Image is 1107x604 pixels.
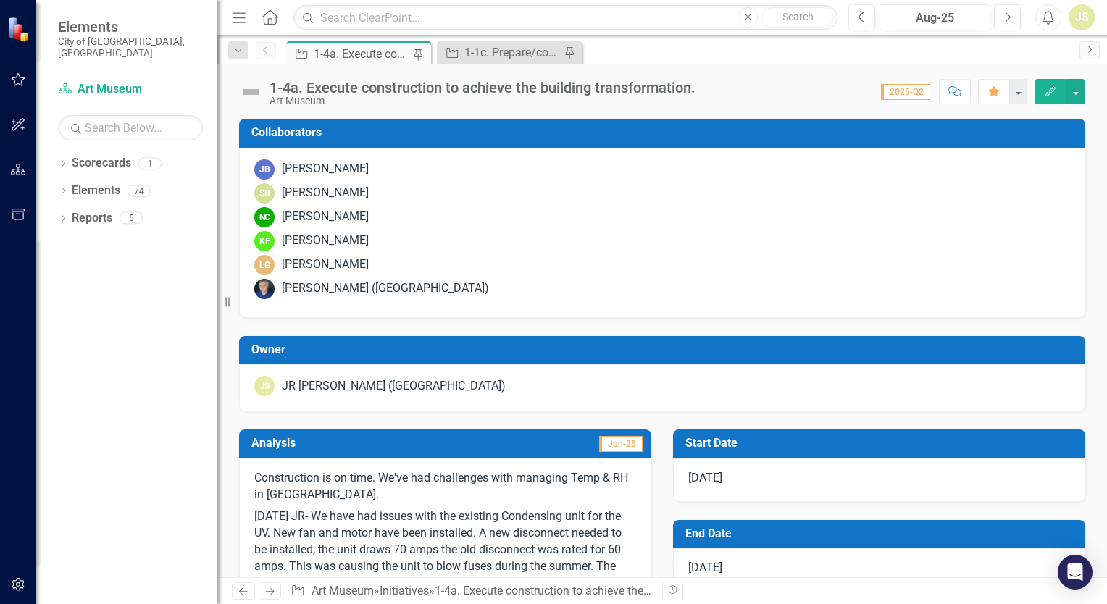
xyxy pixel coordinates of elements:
div: KF [254,231,275,251]
a: Elements [72,183,120,199]
div: [PERSON_NAME] [282,209,369,225]
div: 1-4a. Execute construction to achieve the building transformation. [314,45,409,63]
h3: Start Date [685,437,1078,450]
div: Aug-25 [885,9,985,27]
div: LG [254,255,275,275]
span: [DATE] [688,561,722,574]
input: Search ClearPoint... [293,5,837,30]
div: JS [254,376,275,396]
div: [PERSON_NAME] [282,161,369,177]
div: 1-4a. Execute construction to achieve the building transformation. [435,584,770,597]
div: 1-1c. Prepare/continue improvements to the off-site location for Museum operations and programs. [464,43,560,62]
span: Search [782,11,814,22]
div: [PERSON_NAME] [282,256,369,273]
button: Search [761,7,834,28]
h3: End Date [685,527,1078,540]
div: 1 [138,157,162,169]
div: 74 [128,185,151,197]
a: Art Museum [312,584,374,597]
span: [DATE] [688,471,722,485]
small: City of [GEOGRAPHIC_DATA], [GEOGRAPHIC_DATA] [58,35,203,59]
div: » » [291,583,651,600]
div: Open Intercom Messenger [1058,555,1093,590]
a: Reports [72,210,112,227]
button: JS [1069,4,1095,30]
div: NC [254,207,275,227]
a: Scorecards [72,155,131,172]
img: Not Defined [239,80,262,104]
div: [PERSON_NAME] [282,185,369,201]
h3: Owner [251,343,1078,356]
span: Jun-25 [599,436,643,452]
div: SB [254,183,275,204]
span: Elements [58,18,203,35]
div: [PERSON_NAME] [282,232,369,249]
p: Construction is on time. We've had challenges with managing Temp & RH in [GEOGRAPHIC_DATA]. [254,470,636,506]
input: Search Below... [58,115,203,140]
span: 2025-Q2 [881,84,930,100]
div: [PERSON_NAME] ([GEOGRAPHIC_DATA]) [282,280,489,297]
h3: Collaborators [251,126,1078,139]
div: JR [PERSON_NAME] ([GEOGRAPHIC_DATA]) [282,378,506,395]
img: Nick Nelson [254,279,275,299]
div: Art Museum [270,96,695,106]
div: JB [254,159,275,180]
div: 5 [120,212,143,225]
h3: Analysis [251,437,446,450]
p: [DATE] JR- We have had issues with the existing Condensing unit for the UV. New fan and motor hav... [254,506,636,591]
a: Art Museum [58,81,203,98]
a: 1-1c. Prepare/continue improvements to the off-site location for Museum operations and programs. [440,43,560,62]
button: Aug-25 [880,4,990,30]
div: 1-4a. Execute construction to achieve the building transformation. [270,80,695,96]
img: ClearPoint Strategy [7,17,33,42]
a: Initiatives [380,584,429,597]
